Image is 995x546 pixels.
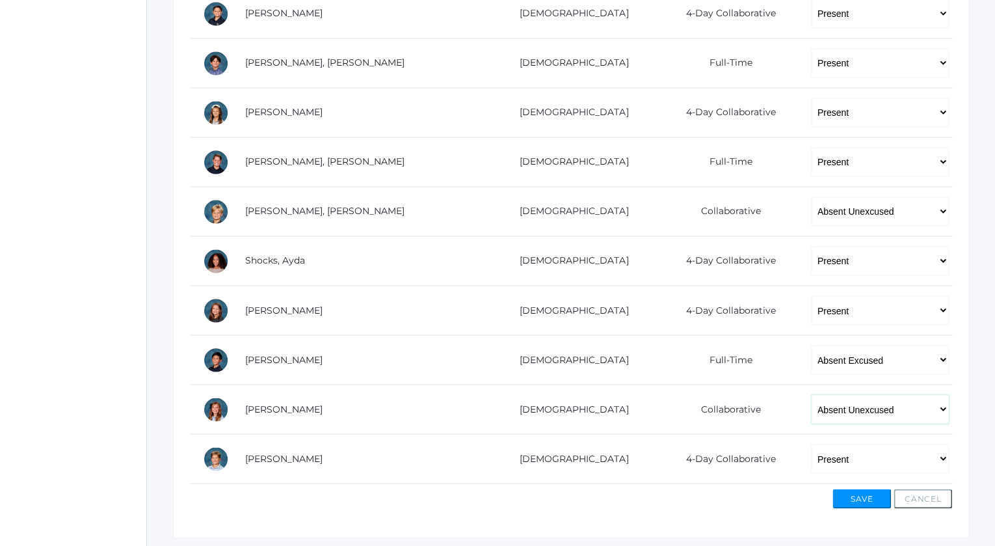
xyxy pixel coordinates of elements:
[654,88,797,137] td: 4-Day Collaborative
[245,452,323,464] a: [PERSON_NAME]
[654,38,797,88] td: Full-Time
[245,254,305,266] a: Shocks, Ayda
[203,1,229,27] div: Aiden Oceguera
[484,434,654,484] td: [DEMOGRAPHIC_DATA]
[484,38,654,88] td: [DEMOGRAPHIC_DATA]
[203,248,229,274] div: Ayda Shocks
[245,304,323,316] a: [PERSON_NAME]
[654,434,797,484] td: 4-Day Collaborative
[203,347,229,373] div: Matteo Soratorio
[245,156,405,167] a: [PERSON_NAME], [PERSON_NAME]
[245,57,405,68] a: [PERSON_NAME], [PERSON_NAME]
[484,385,654,434] td: [DEMOGRAPHIC_DATA]
[203,297,229,323] div: Ayla Smith
[203,446,229,472] div: Zade Wilson
[484,137,654,187] td: [DEMOGRAPHIC_DATA]
[203,198,229,225] div: Levi Sergey
[654,137,797,187] td: Full-Time
[832,489,891,508] button: Save
[894,489,952,508] button: Cancel
[484,335,654,385] td: [DEMOGRAPHIC_DATA]
[654,187,797,236] td: Collaborative
[203,50,229,76] div: Hudson Purser
[654,236,797,286] td: 4-Day Collaborative
[245,403,323,415] a: [PERSON_NAME]
[484,236,654,286] td: [DEMOGRAPHIC_DATA]
[654,335,797,385] td: Full-Time
[203,396,229,422] div: Arielle White
[484,286,654,335] td: [DEMOGRAPHIC_DATA]
[654,286,797,335] td: 4-Day Collaborative
[245,7,323,19] a: [PERSON_NAME]
[484,88,654,137] td: [DEMOGRAPHIC_DATA]
[245,353,323,365] a: [PERSON_NAME]
[245,205,405,217] a: [PERSON_NAME], [PERSON_NAME]
[484,187,654,236] td: [DEMOGRAPHIC_DATA]
[654,385,797,434] td: Collaborative
[203,100,229,126] div: Reagan Reynolds
[203,149,229,175] div: Ryder Roberts
[245,106,323,118] a: [PERSON_NAME]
